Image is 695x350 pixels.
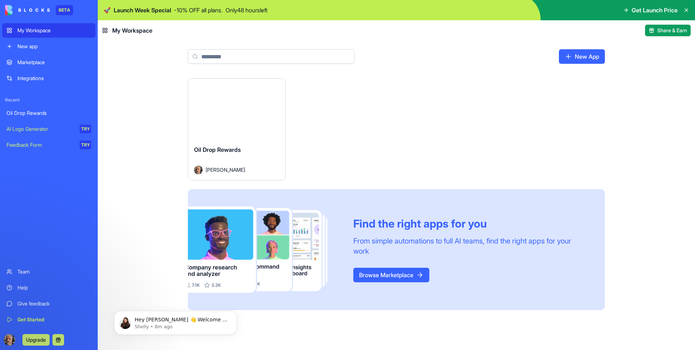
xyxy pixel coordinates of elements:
span: [PERSON_NAME] [206,166,245,174]
a: Give feedback [2,296,96,311]
div: From simple automations to full AI teams, find the right apps for your work [353,236,587,256]
img: logo [5,5,50,15]
div: TRY [80,125,91,133]
a: Team [2,264,96,279]
div: Oil Drop Rewards [7,109,91,117]
span: 🚀 [104,6,111,14]
span: Get Launch Price [632,6,678,14]
a: Upgrade [22,336,50,343]
p: - 10 % OFF all plans. [174,6,223,14]
a: Help [2,280,96,295]
a: New App [559,49,605,64]
span: Recent [2,97,96,103]
a: Browse Marketplace [353,268,429,282]
div: Marketplace [17,59,91,66]
div: Find the right apps for you [353,217,587,230]
span: My Workspace [112,26,152,35]
a: My Workspace [2,23,96,38]
a: Oil Drop Rewards [2,106,96,120]
a: Oil Drop RewardsAvatar[PERSON_NAME] [188,78,286,180]
a: Integrations [2,71,96,86]
span: Launch Week Special [114,6,171,14]
a: New app [2,39,96,54]
div: Feedback Form [7,141,75,149]
button: Upgrade [22,334,50,346]
iframe: Intercom notifications message [103,296,248,346]
a: Marketplace [2,55,96,70]
div: Give feedback [17,300,91,307]
a: Get Started [2,312,96,327]
div: AI Logo Generator [7,125,75,133]
div: Help [17,284,91,291]
div: TRY [80,141,91,149]
img: Avatar [194,166,203,174]
div: Get Started [17,316,91,323]
img: Frame_181_egmpey.png [188,207,342,293]
img: ACg8ocIezeFhU9NF-VSa1jlEGb8JLTgz2WEO09NMzgpEUA5ox3LJlOuH=s96-c [4,334,15,346]
p: Only 48 hours left [226,6,268,14]
button: Share & Earn [645,25,691,36]
div: New app [17,43,91,50]
div: Integrations [17,75,91,82]
a: AI Logo GeneratorTRY [2,122,96,136]
a: Feedback FormTRY [2,138,96,152]
div: Team [17,268,91,275]
span: Share & Earn [657,27,687,34]
div: My Workspace [17,27,91,34]
div: BETA [56,5,73,15]
span: Oil Drop Rewards [194,146,241,153]
a: BETA [5,5,73,15]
